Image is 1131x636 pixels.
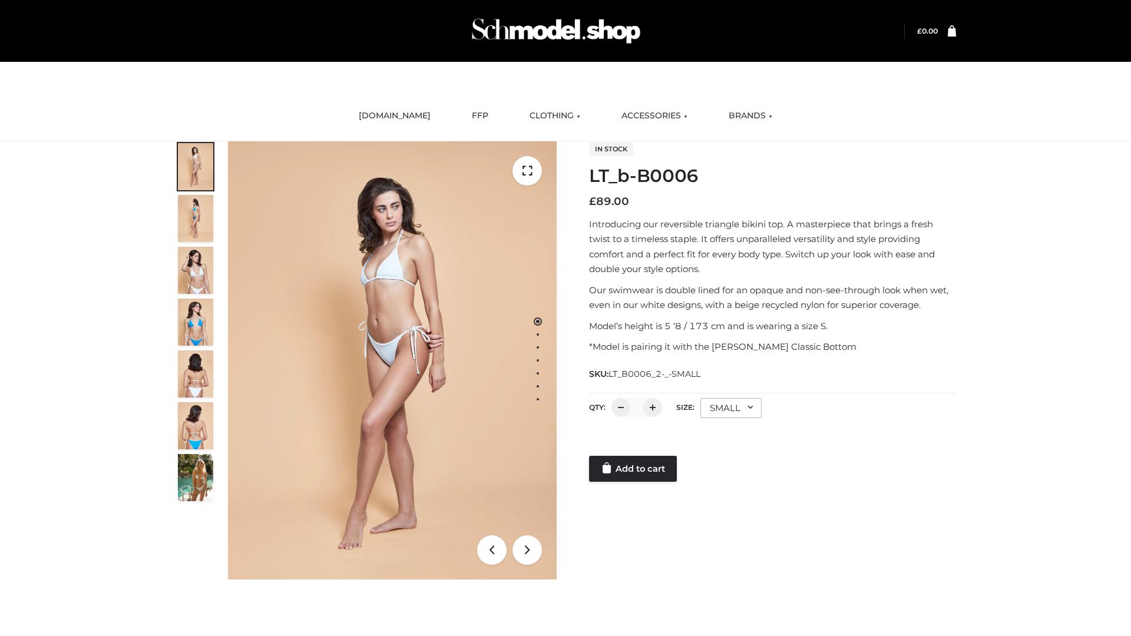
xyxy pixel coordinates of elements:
[589,217,956,277] p: Introducing our reversible triangle bikini top. A masterpiece that brings a fresh twist to a time...
[178,299,213,346] img: ArielClassicBikiniTop_CloudNine_AzureSky_OW114ECO_4-scaled.jpg
[589,403,606,412] label: QTY:
[917,26,938,35] bdi: 0.00
[178,350,213,397] img: ArielClassicBikiniTop_CloudNine_AzureSky_OW114ECO_7-scaled.jpg
[589,319,956,334] p: Model’s height is 5 ‘8 / 173 cm and is wearing a size S.
[589,195,596,208] span: £
[700,398,762,418] div: SMALL
[178,247,213,294] img: ArielClassicBikiniTop_CloudNine_AzureSky_OW114ECO_3-scaled.jpg
[468,8,644,54] img: Schmodel Admin 964
[613,103,696,129] a: ACCESSORIES
[917,26,922,35] span: £
[178,195,213,242] img: ArielClassicBikiniTop_CloudNine_AzureSky_OW114ECO_2-scaled.jpg
[178,143,213,190] img: ArielClassicBikiniTop_CloudNine_AzureSky_OW114ECO_1-scaled.jpg
[178,402,213,449] img: ArielClassicBikiniTop_CloudNine_AzureSky_OW114ECO_8-scaled.jpg
[350,103,439,129] a: [DOMAIN_NAME]
[521,103,589,129] a: CLOTHING
[463,103,497,129] a: FFP
[178,454,213,501] img: Arieltop_CloudNine_AzureSky2.jpg
[589,339,956,355] p: *Model is pairing it with the [PERSON_NAME] Classic Bottom
[589,142,633,156] span: In stock
[589,195,629,208] bdi: 89.00
[676,403,695,412] label: Size:
[609,369,700,379] span: LT_B0006_2-_-SMALL
[720,103,781,129] a: BRANDS
[589,165,956,187] h1: LT_b-B0006
[589,367,702,381] span: SKU:
[917,26,938,35] a: £0.00
[589,456,677,482] a: Add to cart
[228,141,557,579] img: ArielClassicBikiniTop_CloudNine_AzureSky_OW114ECO_1
[589,283,956,313] p: Our swimwear is double lined for an opaque and non-see-through look when wet, even in our white d...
